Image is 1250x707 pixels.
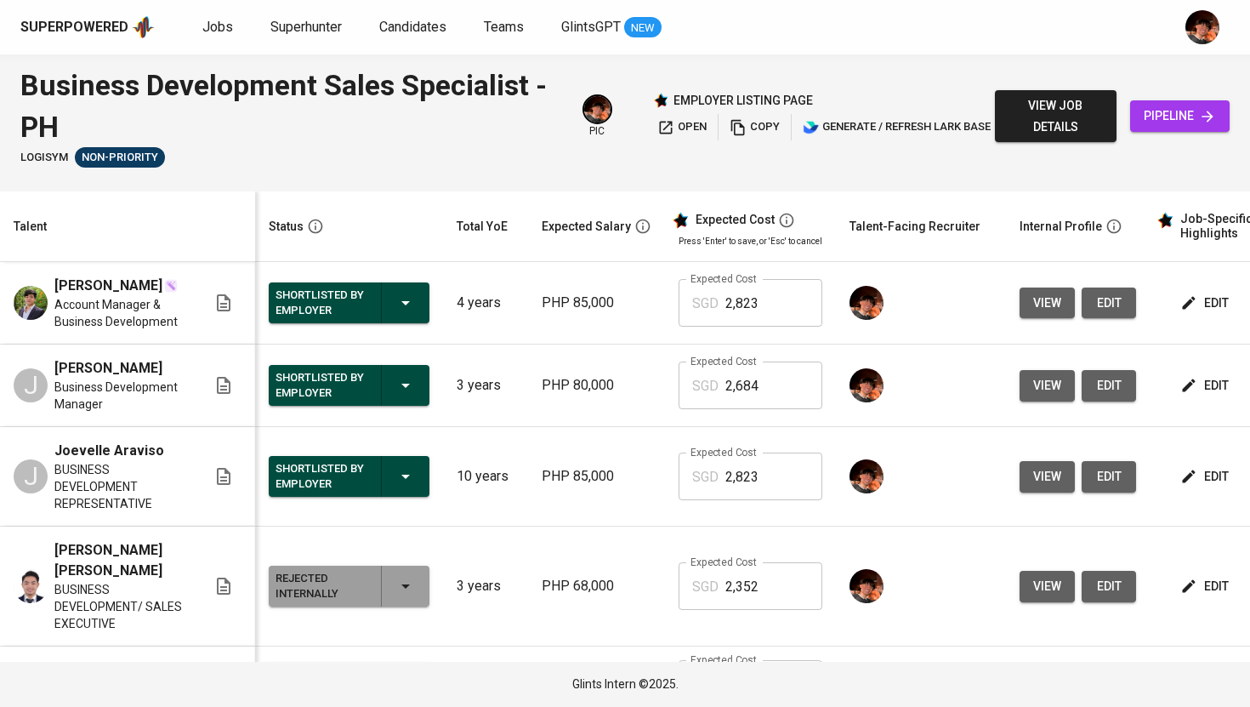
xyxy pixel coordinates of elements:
[54,358,162,379] span: [PERSON_NAME]
[202,17,236,38] a: Jobs
[1082,461,1136,493] button: edit
[1156,212,1173,229] img: glints_star.svg
[276,284,367,322] div: Shortlisted by Employer
[270,19,342,35] span: Superhunter
[849,459,884,493] img: diemas@glints.com
[1184,576,1229,597] span: edit
[1184,293,1229,314] span: edit
[1082,370,1136,402] button: edit
[803,119,820,136] img: lark
[457,216,508,237] div: Total YoE
[1020,461,1075,493] button: view
[269,216,304,237] div: Status
[276,458,367,495] div: Shortlisted by Employer
[164,279,178,293] img: magic_wand.svg
[54,441,164,461] span: Joevelle Araviso
[1130,100,1230,132] a: pipeline
[657,117,707,137] span: open
[276,567,367,605] div: Rejected Internally
[54,379,186,413] span: Business Development Manager
[14,216,47,237] div: Talent
[20,65,562,147] div: Business Development Sales Specialist - PH
[132,14,155,40] img: app logo
[1184,466,1229,487] span: edit
[561,17,662,38] a: GlintsGPT NEW
[269,456,429,497] button: Shortlisted by Employer
[582,94,612,139] div: pic
[1095,466,1122,487] span: edit
[1009,95,1103,137] span: view job details
[14,368,48,402] div: J
[1095,293,1122,314] span: edit
[1020,288,1075,319] button: view
[20,150,68,166] span: LogiSYM
[692,467,719,487] p: SGD
[14,286,48,320] img: Raphael Ching
[692,577,719,597] p: SGD
[379,17,450,38] a: Candidates
[14,459,48,493] div: J
[1177,461,1236,493] button: edit
[379,19,446,35] span: Candidates
[584,96,611,123] img: diemas@glints.com
[54,276,162,296] span: [PERSON_NAME]
[798,114,995,140] button: lark generate / refresh lark base
[14,569,48,603] img: Matthew Jermaine C. Tan
[849,286,884,320] img: diemas@glints.com
[725,114,784,140] button: copy
[1020,571,1075,602] button: view
[653,93,668,108] img: Glints Star
[679,235,822,248] p: Press 'Enter' to save, or 'Esc' to cancel
[457,576,514,596] p: 3 years
[730,117,780,137] span: copy
[54,540,186,581] span: [PERSON_NAME] [PERSON_NAME]
[542,293,651,313] p: PHP 85,000
[672,212,689,229] img: glints_star.svg
[542,216,631,237] div: Expected Salary
[20,14,155,40] a: Superpoweredapp logo
[20,18,128,37] div: Superpowered
[849,569,884,603] img: diemas@glints.com
[269,365,429,406] button: Shortlisted by Employer
[542,375,651,396] p: PHP 80,000
[1144,105,1216,127] span: pipeline
[269,566,429,607] button: Rejected Internally
[696,213,775,228] div: Expected Cost
[484,19,524,35] span: Teams
[542,576,651,596] p: PHP 68,000
[673,92,813,109] p: employer listing page
[849,368,884,402] img: diemas@glints.com
[269,282,429,323] button: Shortlisted by Employer
[1177,571,1236,602] button: edit
[542,466,651,487] p: PHP 85,000
[276,367,367,404] div: Shortlisted by Employer
[1177,288,1236,319] button: edit
[54,581,186,632] span: BUSINESS DEVELOPMENT/ SALES EXECUTIVE
[457,466,514,487] p: 10 years
[1082,288,1136,319] button: edit
[624,20,662,37] span: NEW
[1095,375,1122,396] span: edit
[1033,576,1061,597] span: view
[484,17,527,38] a: Teams
[1033,293,1061,314] span: view
[75,150,165,166] span: Non-Priority
[803,117,991,137] span: generate / refresh lark base
[1184,375,1229,396] span: edit
[75,147,165,168] div: Pending Client’s Feedback, Sufficient Talents in Pipeline
[1033,466,1061,487] span: view
[1033,375,1061,396] span: view
[202,19,233,35] span: Jobs
[1020,216,1102,237] div: Internal Profile
[1082,571,1136,602] button: edit
[457,375,514,396] p: 3 years
[653,114,711,140] button: open
[54,296,186,330] span: Account Manager & Business Development
[849,216,980,237] div: Talent-Facing Recruiter
[1095,576,1122,597] span: edit
[1177,370,1236,402] button: edit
